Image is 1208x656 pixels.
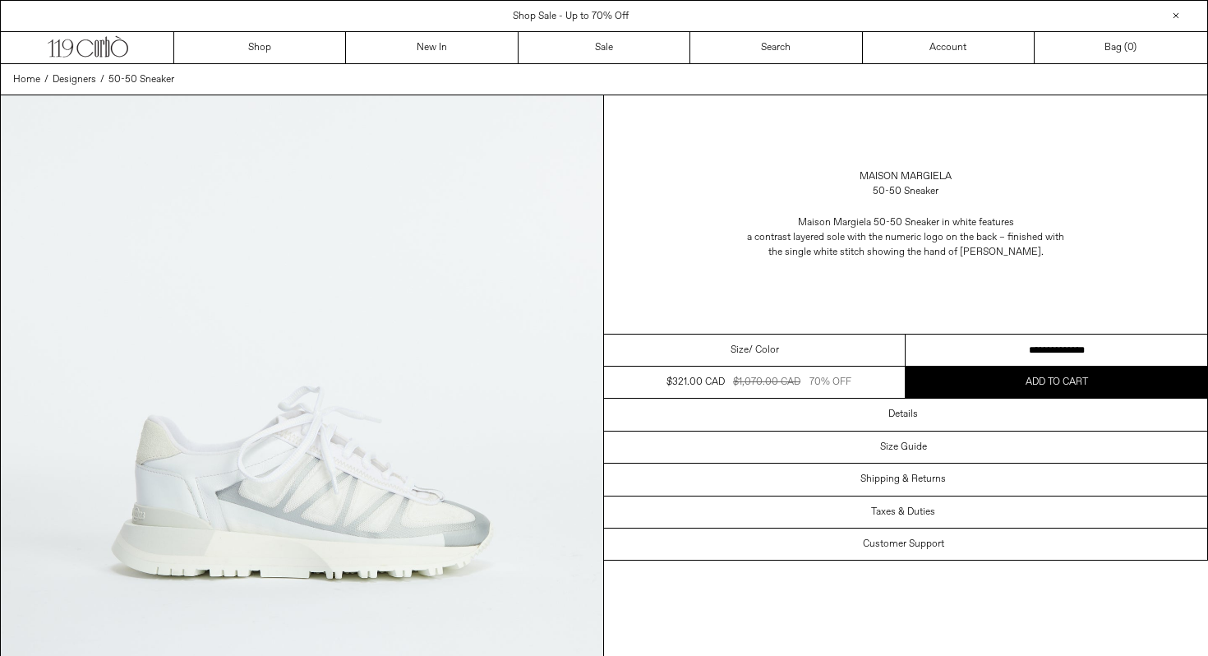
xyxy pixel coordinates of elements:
[906,367,1207,398] button: Add to cart
[174,32,346,63] a: Shop
[749,343,779,358] span: / Color
[519,32,690,63] a: Sale
[880,441,927,453] h3: Size Guide
[666,375,725,390] div: $321.00 CAD
[1035,32,1206,63] a: Bag ()
[44,72,48,87] span: /
[731,343,749,358] span: Size
[108,73,174,86] span: 50-50 Sneaker
[873,184,938,199] div: 50-50 Sneaker
[53,73,96,86] span: Designers
[1026,376,1088,389] span: Add to cart
[100,72,104,87] span: /
[1127,40,1137,55] span: )
[863,32,1035,63] a: Account
[860,169,952,184] a: Maison Margiela
[733,375,800,390] div: $1,070.00 CAD
[888,409,918,420] h3: Details
[1127,41,1133,54] span: 0
[741,230,1070,260] span: a contrast layered sole with the numeric logo on the back – finished with the single white stitch...
[860,474,946,485] h3: Shipping & Returns
[809,375,851,390] div: 70% OFF
[863,538,944,550] h3: Customer Support
[741,215,1070,260] div: Maison Margiela 50-50 Sneaker in white features
[53,72,96,87] a: Designers
[513,10,629,23] a: Shop Sale - Up to 70% Off
[108,72,174,87] a: 50-50 Sneaker
[13,72,40,87] a: Home
[690,32,862,63] a: Search
[871,506,935,518] h3: Taxes & Duties
[346,32,518,63] a: New In
[13,73,40,86] span: Home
